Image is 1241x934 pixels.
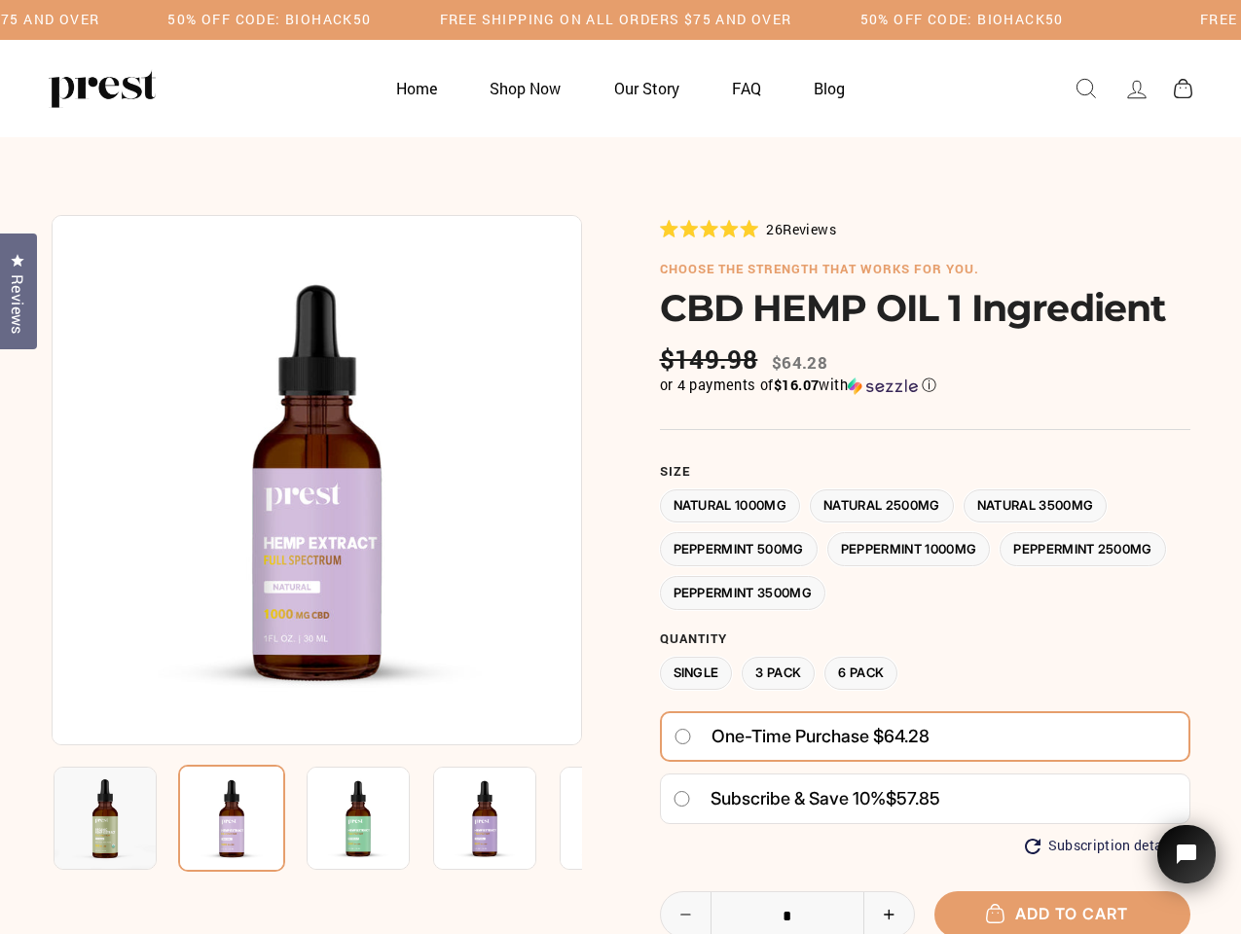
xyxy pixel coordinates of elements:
span: Add to cart [996,904,1128,923]
img: CBD HEMP OIL 1 Ingredient [54,767,157,870]
span: Reviews [783,220,836,238]
img: CBD HEMP OIL 1 Ingredient [433,767,536,870]
div: 26Reviews [660,218,836,239]
label: 3 Pack [742,657,815,691]
img: PREST ORGANICS [49,69,156,108]
h1: CBD HEMP OIL 1 Ingredient [660,286,1190,330]
a: Home [372,69,461,107]
span: Subscribe & save 10% [711,788,886,808]
label: Single [660,657,733,691]
h5: Free Shipping on all orders $75 and over [440,12,792,28]
a: FAQ [708,69,785,107]
label: Natural 3500MG [964,489,1108,523]
span: $149.98 [660,344,763,375]
img: CBD HEMP OIL 1 Ingredient [52,215,582,745]
input: Subscribe & save 10%$57.85 [673,791,691,807]
img: CBD HEMP OIL 1 Ingredient [178,765,285,872]
span: Subscription details [1048,838,1179,854]
input: One-time purchase $64.28 [674,729,692,744]
label: Peppermint 1000MG [827,532,991,566]
label: Peppermint 3500MG [660,576,826,610]
span: 26 [766,220,783,238]
div: or 4 payments of$16.07withSezzle Click to learn more about Sezzle [660,376,1190,395]
h5: 50% OFF CODE: BIOHACK50 [860,12,1064,28]
span: One-time purchase $64.28 [712,719,930,754]
h5: 50% OFF CODE: BIOHACK50 [167,12,371,28]
div: or 4 payments of with [660,376,1190,395]
label: Peppermint 2500MG [1000,532,1166,566]
ul: Primary [372,69,870,107]
img: Sezzle [848,377,918,395]
h6: choose the strength that works for you. [660,262,1190,277]
span: Reviews [5,274,30,335]
button: Subscription details [1025,838,1179,854]
span: $64.28 [772,351,827,374]
a: Our Story [590,69,704,107]
label: Natural 1000MG [660,489,801,523]
label: Quantity [660,631,1190,647]
img: CBD HEMP OIL 1 Ingredient [307,767,410,870]
label: Natural 2500MG [810,489,954,523]
a: Blog [789,69,869,107]
span: $16.07 [774,376,819,394]
iframe: Tidio Chat [1132,798,1241,934]
label: Size [660,464,1190,480]
label: Peppermint 500MG [660,532,818,566]
span: $57.85 [886,788,940,808]
img: CBD HEMP OIL 1 Ingredient [560,767,663,870]
label: 6 Pack [824,657,897,691]
a: Shop Now [465,69,585,107]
